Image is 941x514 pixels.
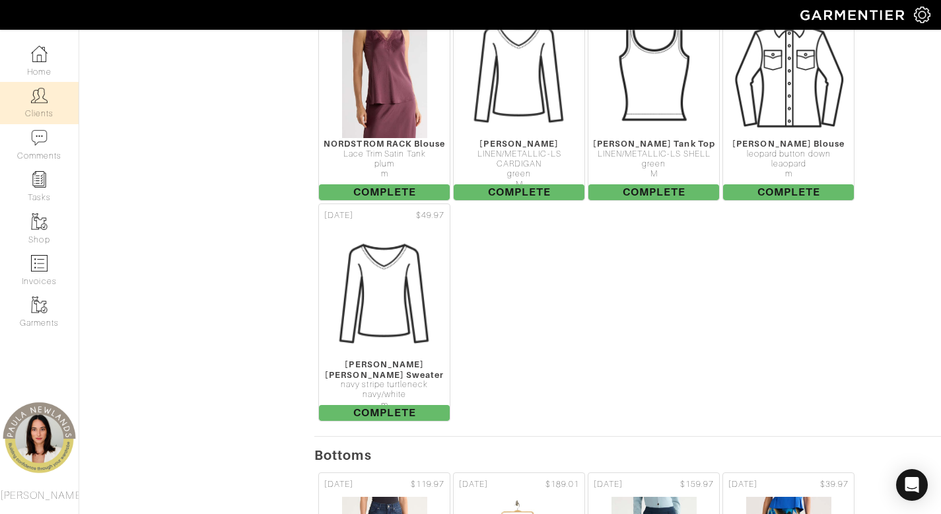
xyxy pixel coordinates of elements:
[723,139,854,149] div: [PERSON_NAME] Blouse
[588,169,719,179] div: M
[588,7,720,139] img: Womens_TankTop-2bd88437b0ad1f803fedc2458dd4f81fc3a8dddba1a690152bd76606c942995d.png
[896,469,928,501] div: Open Intercom Messenger
[454,139,584,149] div: [PERSON_NAME]
[914,7,930,23] img: gear-icon-white-bd11855cb880d31180b6d7d6211b90ccbf57a29d726f0c71d8c61bd08dd39cc2.png
[820,478,849,491] span: $39.97
[31,255,48,272] img: orders-icon-0abe47150d42831381b5fb84f609e132dff9fe21cb692f30cb5eec754e2cba89.png
[459,478,488,491] span: [DATE]
[324,209,353,222] span: [DATE]
[411,478,444,491] span: $119.97
[454,184,584,200] span: Complete
[723,184,854,200] span: Complete
[319,149,450,159] div: Lace Trim Satin Tank
[723,149,854,159] div: leopard button down
[794,3,914,26] img: garmentier-logo-header-white-b43fb05a5012e4ada735d5af1a66efaba907eab6374d6393d1fbf88cb4ef424d.png
[319,380,450,390] div: navy stripe turtleneck
[588,139,719,149] div: [PERSON_NAME] Tank Top
[454,169,584,179] div: green
[453,7,585,139] img: Womens_Sweater-add14df33785bbfba70d648863eeb4796f3f5830d59810d09b2efe745c36d1b4.png
[594,478,623,491] span: [DATE]
[319,400,450,410] div: m
[728,478,757,491] span: [DATE]
[416,209,444,222] span: $49.97
[31,213,48,230] img: garments-icon-b7da505a4dc4fd61783c78ac3ca0ef83fa9d6f193b1c9dc38574b1d14d53ca28.png
[588,184,719,200] span: Complete
[454,180,584,190] div: M
[588,149,719,159] div: LINEN/METALLIC-LS SHELL
[319,159,450,169] div: plum
[588,159,719,169] div: green
[722,7,854,139] img: Womens_Blouse-88a4093565a6ad5b17335fb290efeeda34eefbe34b68d7ef8676f84c21d0c70d.png
[31,46,48,62] img: dashboard-icon-dbcd8f5a0b271acd01030246c82b418ddd0df26cd7fceb0bd07c9910d44c42f6.png
[723,159,854,169] div: leaopard
[31,87,48,104] img: clients-icon-6bae9207a08558b7cb47a8932f037763ab4055f8c8b6bfacd5dc20c3e0201464.png
[319,184,450,200] span: Complete
[680,478,714,491] span: $159.97
[318,227,450,359] img: Womens_Sweater-add14df33785bbfba70d648863eeb4796f3f5830d59810d09b2efe745c36d1b4.png
[454,149,584,170] div: LINEN/METALLIC-LS CARDIGAN
[319,169,450,179] div: m
[319,139,450,149] div: NORDSTROM RACK Blouse
[341,7,428,139] img: Lg7F45xjDw7rT5X2Ltw2Y9Du
[31,171,48,188] img: reminder-icon-8004d30b9f0a5d33ae49ab947aed9ed385cf756f9e5892f1edd6e32f2345188e.png
[545,478,579,491] span: $189.01
[31,129,48,146] img: comment-icon-a0a6a9ef722e966f86d9cbdc48e553b5cf19dbc54f86b18d962a5391bc8f6eb6.png
[319,405,450,421] span: Complete
[319,359,450,380] div: [PERSON_NAME] [PERSON_NAME] Sweater
[317,202,452,423] a: [DATE] $49.97 [PERSON_NAME] [PERSON_NAME] Sweater navy stripe turtleneck navy/white m Complete
[324,478,353,491] span: [DATE]
[31,297,48,313] img: garments-icon-b7da505a4dc4fd61783c78ac3ca0ef83fa9d6f193b1c9dc38574b1d14d53ca28.png
[314,447,941,463] h5: Bottoms
[319,390,450,400] div: navy/white
[723,169,854,179] div: m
